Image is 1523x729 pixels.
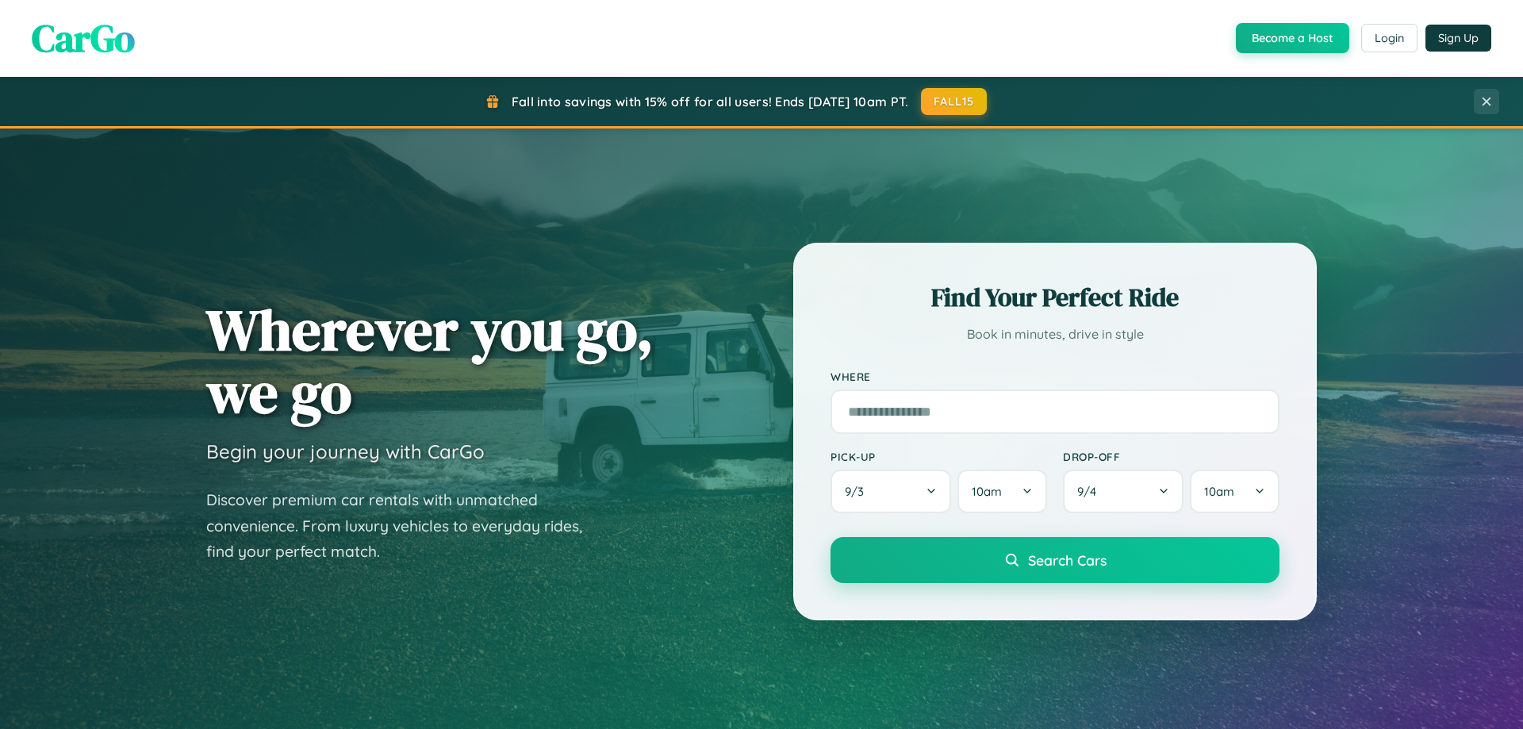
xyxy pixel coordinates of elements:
[1425,25,1491,52] button: Sign Up
[206,439,485,463] h3: Begin your journey with CarGo
[32,12,135,64] span: CarGo
[1028,551,1107,569] span: Search Cars
[831,323,1279,346] p: Book in minutes, drive in style
[831,370,1279,383] label: Where
[1063,450,1279,463] label: Drop-off
[1190,470,1279,513] button: 10am
[957,470,1047,513] button: 10am
[972,484,1002,499] span: 10am
[845,484,872,499] span: 9 / 3
[512,94,909,109] span: Fall into savings with 15% off for all users! Ends [DATE] 10am PT.
[1361,24,1418,52] button: Login
[206,487,603,565] p: Discover premium car rentals with unmatched convenience. From luxury vehicles to everyday rides, ...
[1236,23,1349,53] button: Become a Host
[831,450,1047,463] label: Pick-up
[831,280,1279,315] h2: Find Your Perfect Ride
[1063,470,1183,513] button: 9/4
[1204,484,1234,499] span: 10am
[831,470,951,513] button: 9/3
[831,537,1279,583] button: Search Cars
[1077,484,1104,499] span: 9 / 4
[206,298,654,424] h1: Wherever you go, we go
[921,88,988,115] button: FALL15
